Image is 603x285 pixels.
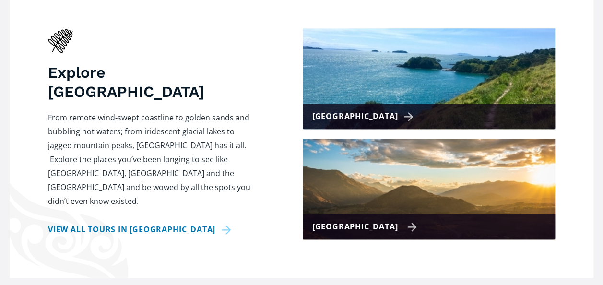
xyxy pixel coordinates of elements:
h3: Explore [GEOGRAPHIC_DATA] [48,63,255,101]
div: [GEOGRAPHIC_DATA] [312,109,417,123]
div: [GEOGRAPHIC_DATA] [312,220,417,234]
p: From remote wind-swept coastline to golden sands and bubbling hot waters; from iridescent glacial... [48,111,255,208]
a: [GEOGRAPHIC_DATA] [303,28,555,129]
a: [GEOGRAPHIC_DATA] [303,139,555,239]
a: View all tours in [GEOGRAPHIC_DATA] [48,223,235,237]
